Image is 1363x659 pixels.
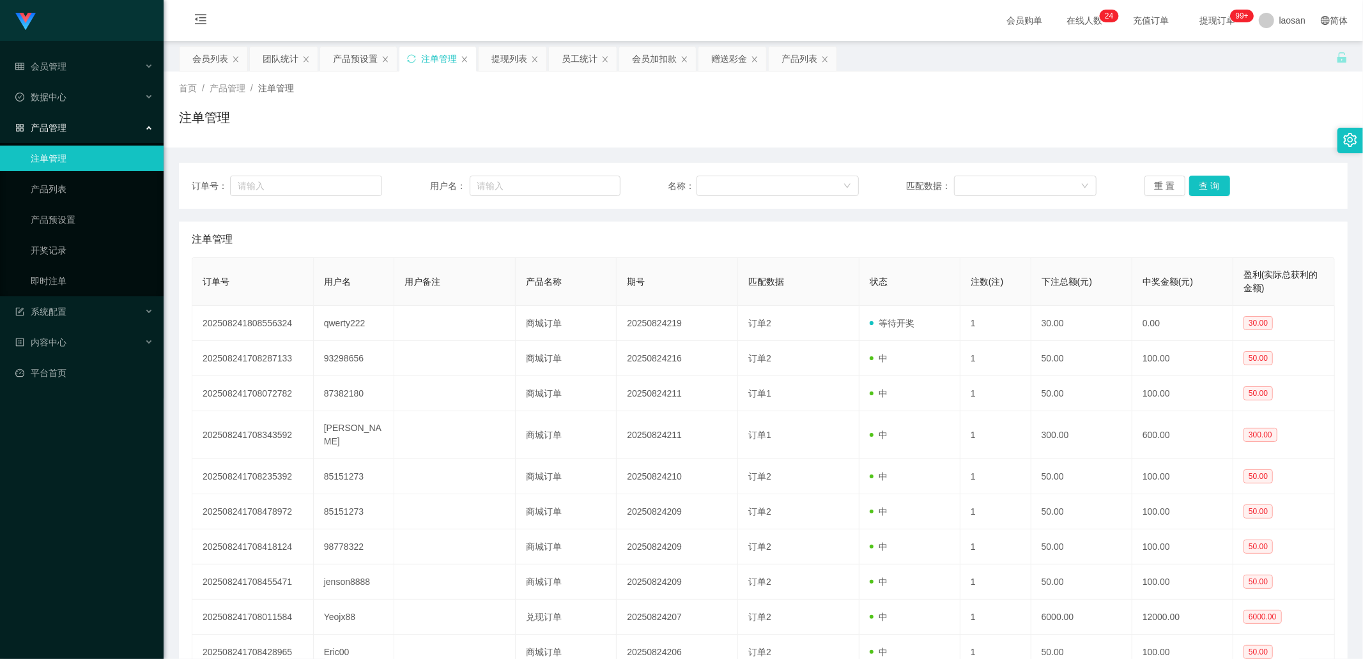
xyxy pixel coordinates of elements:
[1132,494,1233,529] td: 100.00
[668,179,697,193] span: 名称：
[870,430,888,440] span: 中
[1132,376,1233,411] td: 100.00
[516,459,617,494] td: 商城订单
[971,276,1003,287] span: 注数(注)
[711,47,747,71] div: 赠送彩金
[421,47,457,71] div: 注单管理
[404,276,440,287] span: 用户备注
[748,506,771,517] span: 订单2
[617,376,738,411] td: 20250824211
[1127,16,1176,25] span: 充值订单
[617,459,738,494] td: 20250824210
[960,341,1031,376] td: 1
[314,411,395,459] td: [PERSON_NAME]
[1244,504,1273,519] span: 50.00
[192,600,314,635] td: 202508241708011584
[381,56,389,63] i: 图标: close
[1194,16,1242,25] span: 提现订单
[1143,276,1193,287] span: 中奖金额(元)
[31,268,153,294] a: 即时注单
[31,176,153,202] a: 产品列表
[250,83,253,93] span: /
[870,276,888,287] span: 状态
[314,376,395,411] td: 87382180
[1244,269,1318,293] span: 盈利(实际总获利的金额)
[192,341,314,376] td: 202508241708287133
[31,146,153,171] a: 注单管理
[516,341,617,376] td: 商城订单
[1231,10,1254,22] sup: 946
[748,577,771,587] span: 订单2
[1031,459,1132,494] td: 50.00
[1132,529,1233,564] td: 100.00
[491,47,527,71] div: 提现列表
[314,600,395,635] td: Yeojx88
[192,459,314,494] td: 202508241708235392
[15,62,24,71] i: 图标: table
[1132,306,1233,341] td: 0.00
[192,529,314,564] td: 202508241708418124
[960,306,1031,341] td: 1
[821,56,829,63] i: 图标: close
[1244,645,1273,659] span: 50.00
[1244,351,1273,365] span: 50.00
[15,123,24,132] i: 图标: appstore-o
[15,61,66,72] span: 会员管理
[1031,341,1132,376] td: 50.00
[258,83,294,93] span: 注单管理
[516,494,617,529] td: 商城订单
[516,306,617,341] td: 商城订单
[960,529,1031,564] td: 1
[1244,469,1273,483] span: 50.00
[1031,376,1132,411] td: 50.00
[1144,176,1185,196] button: 重 置
[748,542,771,552] span: 订单2
[314,564,395,600] td: jenson8888
[1109,10,1114,22] p: 4
[870,577,888,587] span: 中
[263,47,298,71] div: 团队统计
[470,176,620,196] input: 请输入
[748,318,771,328] span: 订单2
[1244,386,1273,400] span: 50.00
[843,182,851,191] i: 图标: down
[314,529,395,564] td: 98778322
[1031,306,1132,341] td: 30.00
[179,83,197,93] span: 首页
[314,459,395,494] td: 85151273
[15,337,66,347] span: 内容中心
[15,307,66,317] span: 系统配置
[531,56,539,63] i: 图标: close
[748,612,771,622] span: 订单2
[1100,10,1118,22] sup: 24
[1031,529,1132,564] td: 50.00
[202,83,204,93] span: /
[617,494,738,529] td: 20250824209
[748,353,771,363] span: 订单2
[782,47,817,71] div: 产品列表
[203,276,229,287] span: 订单号
[324,276,351,287] span: 用户名
[960,564,1031,600] td: 1
[617,411,738,459] td: 20250824211
[1132,600,1233,635] td: 12000.00
[1132,411,1233,459] td: 600.00
[960,376,1031,411] td: 1
[617,564,738,600] td: 20250824209
[870,612,888,622] span: 中
[1336,52,1348,63] i: 图标: unlock
[562,47,597,71] div: 员工统计
[1031,411,1132,459] td: 300.00
[960,459,1031,494] td: 1
[192,564,314,600] td: 202508241708455471
[748,471,771,481] span: 订单2
[179,1,222,42] i: 图标: menu-fold
[333,47,378,71] div: 产品预设置
[516,529,617,564] td: 商城订单
[179,108,230,127] h1: 注单管理
[870,542,888,552] span: 中
[516,564,617,600] td: 商城订单
[192,376,314,411] td: 202508241708072782
[1244,540,1273,554] span: 50.00
[314,494,395,529] td: 85151273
